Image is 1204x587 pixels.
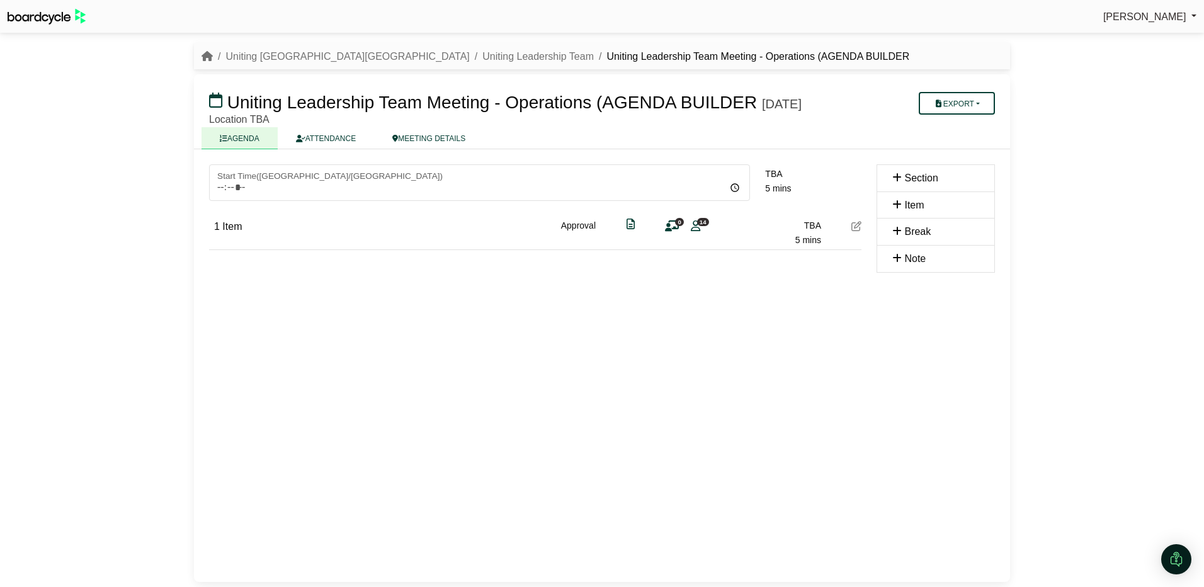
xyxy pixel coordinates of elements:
[202,127,278,149] a: AGENDA
[214,221,220,232] span: 1
[762,96,802,111] div: [DATE]
[1161,544,1191,574] div: Open Intercom Messenger
[919,92,995,115] button: Export
[765,167,861,181] div: TBA
[225,51,469,62] a: Uniting [GEOGRAPHIC_DATA][GEOGRAPHIC_DATA]
[904,226,931,237] span: Break
[675,218,684,226] span: 0
[1103,9,1196,25] a: [PERSON_NAME]
[374,127,484,149] a: MEETING DETAILS
[1103,11,1186,22] span: [PERSON_NAME]
[222,221,242,232] span: Item
[697,218,709,226] span: 14
[795,235,821,245] span: 5 mins
[561,219,596,247] div: Approval
[765,183,791,193] span: 5 mins
[202,48,909,65] nav: breadcrumb
[904,200,924,210] span: Item
[209,114,270,125] span: Location TBA
[278,127,374,149] a: ATTENDANCE
[904,173,938,183] span: Section
[8,9,86,25] img: BoardcycleBlackGreen-aaafeed430059cb809a45853b8cf6d952af9d84e6e89e1f1685b34bfd5cb7d64.svg
[733,219,821,232] div: TBA
[482,51,594,62] a: Uniting Leadership Team
[904,253,926,264] span: Note
[227,93,757,112] span: Uniting Leadership Team Meeting - Operations (AGENDA BUILDER
[594,48,909,65] li: Uniting Leadership Team Meeting - Operations (AGENDA BUILDER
